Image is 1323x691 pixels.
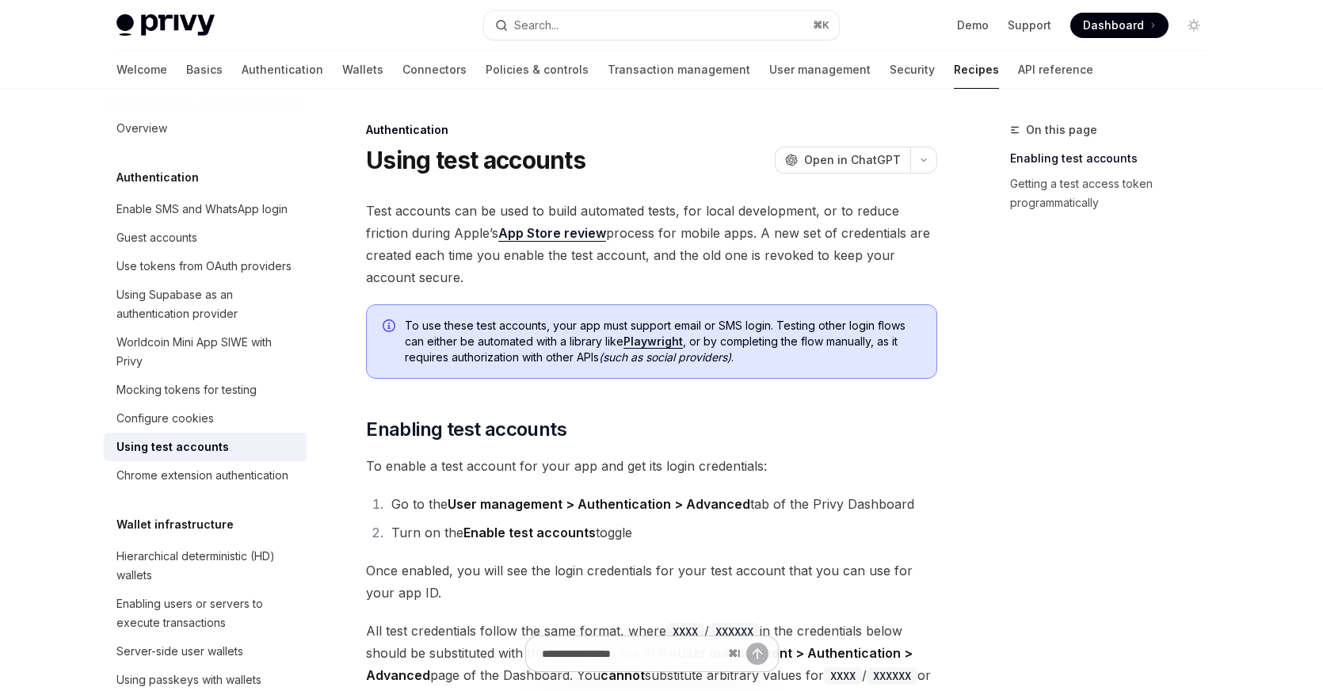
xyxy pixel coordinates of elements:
[104,461,307,490] a: Chrome extension authentication
[746,643,768,665] button: Send message
[116,285,297,323] div: Using Supabase as an authentication provider
[366,146,585,174] h1: Using test accounts
[104,114,307,143] a: Overview
[542,636,722,671] input: Ask a question...
[116,119,167,138] div: Overview
[775,147,910,174] button: Open in ChatGPT
[599,350,731,364] em: (such as social providers)
[1181,13,1207,38] button: Toggle dark mode
[769,51,871,89] a: User management
[116,515,234,534] h5: Wallet infrastructure
[383,319,398,335] svg: Info
[104,433,307,461] a: Using test accounts
[116,547,297,585] div: Hierarchical deterministic (HD) wallets
[709,623,760,640] code: XXXXXX
[104,542,307,590] a: Hierarchical deterministic (HD) wallets
[116,670,261,689] div: Using passkeys with wallets
[1026,120,1097,139] span: On this page
[186,51,223,89] a: Basics
[387,521,937,544] li: Turn on the toggle
[104,328,307,376] a: Worldcoin Mini App SIWE with Privy
[402,51,467,89] a: Connectors
[405,318,921,365] span: To use these test accounts, your app must support email or SMS login. Testing other login flows c...
[608,51,750,89] a: Transaction management
[804,152,901,168] span: Open in ChatGPT
[366,455,937,477] span: To enable a test account for your app and get its login credentials:
[813,19,829,32] span: ⌘ K
[342,51,383,89] a: Wallets
[498,225,606,242] a: App Store review
[366,122,937,138] div: Authentication
[1010,146,1219,171] a: Enabling test accounts
[116,257,292,276] div: Use tokens from OAuth providers
[448,496,750,512] strong: User management > Authentication > Advanced
[104,376,307,404] a: Mocking tokens for testing
[366,417,566,442] span: Enabling test accounts
[104,252,307,281] a: Use tokens from OAuth providers
[486,51,589,89] a: Policies & controls
[116,642,243,661] div: Server-side user wallets
[1008,17,1051,33] a: Support
[1083,17,1144,33] span: Dashboard
[242,51,323,89] a: Authentication
[463,525,596,540] strong: Enable test accounts
[104,281,307,328] a: Using Supabase as an authentication provider
[104,637,307,666] a: Server-side user wallets
[104,404,307,433] a: Configure cookies
[1010,171,1219,216] a: Getting a test access token programmatically
[104,590,307,637] a: Enabling users or servers to execute transactions
[957,17,989,33] a: Demo
[116,380,257,399] div: Mocking tokens for testing
[116,51,167,89] a: Welcome
[116,168,199,187] h5: Authentication
[116,200,288,219] div: Enable SMS and WhatsApp login
[116,437,229,456] div: Using test accounts
[954,51,999,89] a: Recipes
[666,623,704,640] code: XXXX
[1018,51,1093,89] a: API reference
[104,195,307,223] a: Enable SMS and WhatsApp login
[1070,13,1169,38] a: Dashboard
[116,466,288,485] div: Chrome extension authentication
[116,409,214,428] div: Configure cookies
[366,559,937,604] span: Once enabled, you will see the login credentials for your test account that you can use for your ...
[890,51,935,89] a: Security
[116,594,297,632] div: Enabling users or servers to execute transactions
[104,223,307,252] a: Guest accounts
[387,493,937,515] li: Go to the tab of the Privy Dashboard
[116,228,197,247] div: Guest accounts
[116,14,215,36] img: light logo
[484,11,839,40] button: Open search
[366,200,937,288] span: Test accounts can be used to build automated tests, for local development, or to reduce friction ...
[514,16,559,35] div: Search...
[623,334,683,349] a: Playwright
[116,333,297,371] div: Worldcoin Mini App SIWE with Privy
